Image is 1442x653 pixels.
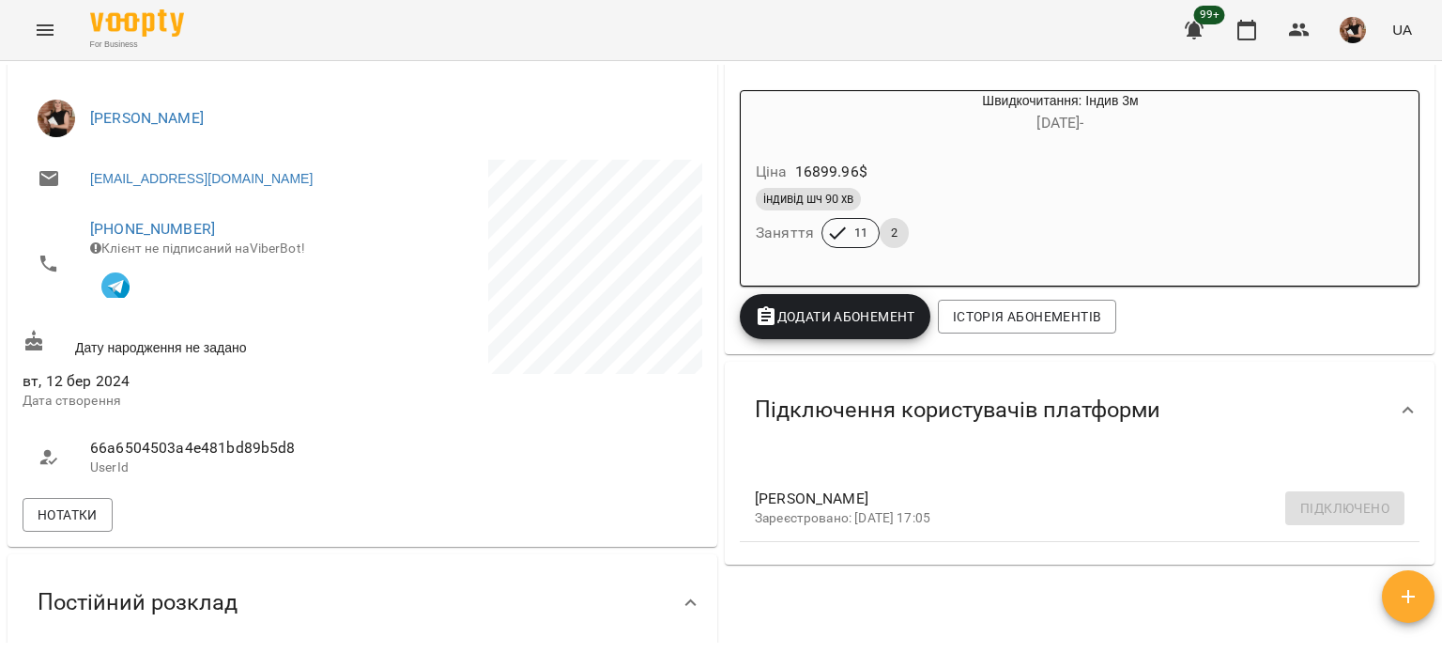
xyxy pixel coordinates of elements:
[725,362,1434,459] div: Підключення користувачів платформи
[38,100,75,137] img: Стефак Марія Ярославівна
[23,392,359,411] p: Дата створення
[1385,12,1419,47] button: UA
[741,91,1290,271] button: Швидкочитання: Індив 3м[DATE]- Ціна16899.96$індивід шч 90 хвЗаняття112
[1036,114,1083,132] span: [DATE] -
[938,300,1116,334] button: Історія абонементів
[90,9,184,37] img: Voopty Logo
[8,554,717,651] div: Постійний розклад
[90,169,313,188] a: [EMAIL_ADDRESS][DOMAIN_NAME]
[756,191,861,208] span: індивід шч 90 хв
[38,504,98,526] span: Нотатки
[756,159,788,185] h6: Ціна
[23,8,68,53] button: Menu
[90,459,344,477] p: UserId
[755,509,1374,528] p: Зареєстровано: [DATE] 17:05
[38,588,238,617] span: Постійний розклад
[23,498,113,532] button: Нотатки
[741,91,831,136] div: Швидкочитання: Індив 3м
[755,396,1160,425] span: Підключення користувачів платформи
[843,225,879,241] span: 11
[756,220,814,246] h6: Заняття
[90,258,141,309] button: Клієнт підписаний на VooptyBot
[101,272,130,301] img: Telegram
[90,39,184,51] span: For Business
[90,437,344,459] span: 66a6504503a4e481bd89b5d8
[740,294,930,339] button: Додати Абонемент
[880,225,909,241] span: 2
[1392,20,1412,39] span: UA
[1340,17,1366,43] img: 5944c1aeb726a5a997002a54cb6a01a3.jpg
[1194,6,1225,24] span: 99+
[795,161,867,183] p: 16899.96 $
[90,241,305,256] span: Клієнт не підписаний на ViberBot!
[755,488,1374,510] span: [PERSON_NAME]
[19,326,362,361] div: Дату народження не задано
[953,305,1101,328] span: Історія абонементів
[90,109,204,127] a: [PERSON_NAME]
[90,220,215,238] a: [PHONE_NUMBER]
[23,370,359,393] span: вт, 12 бер 2024
[831,91,1290,136] div: Швидкочитання: Індив 3м
[755,305,915,328] span: Додати Абонемент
